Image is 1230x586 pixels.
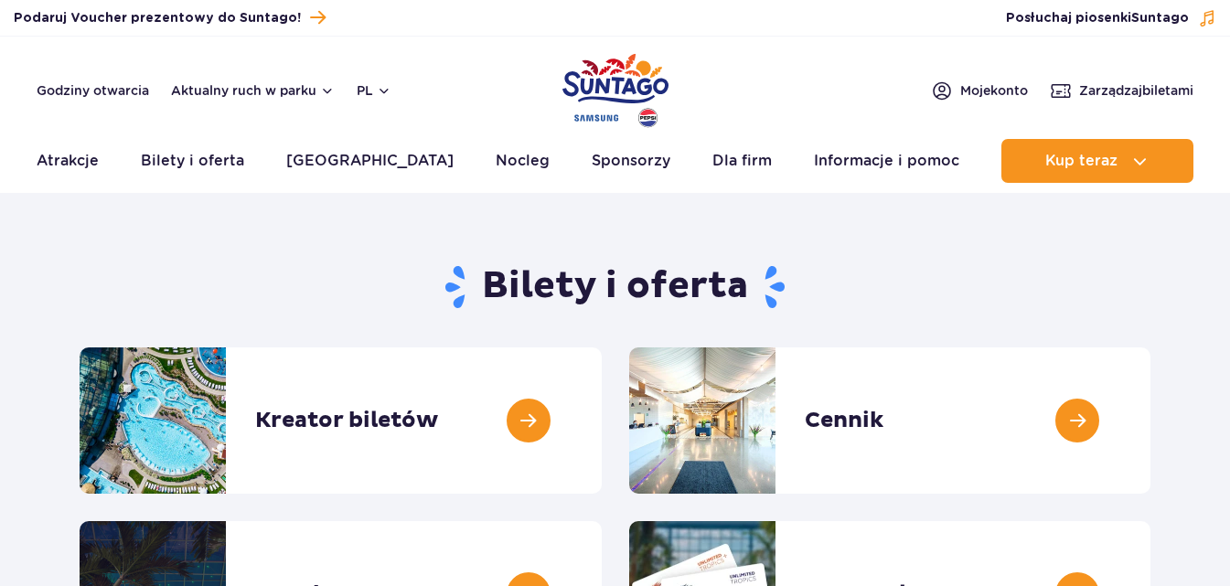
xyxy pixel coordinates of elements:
button: Posłuchaj piosenkiSuntago [1006,9,1216,27]
button: Kup teraz [1001,139,1193,183]
a: Park of Poland [562,46,668,130]
button: Aktualny ruch w parku [171,83,335,98]
a: Zarządzajbiletami [1050,80,1193,101]
h1: Bilety i oferta [80,263,1150,311]
a: Nocleg [496,139,550,183]
a: Bilety i oferta [141,139,244,183]
a: [GEOGRAPHIC_DATA] [286,139,454,183]
span: Posłuchaj piosenki [1006,9,1189,27]
a: Sponsorzy [592,139,670,183]
span: Zarządzaj biletami [1079,81,1193,100]
span: Moje konto [960,81,1028,100]
span: Kup teraz [1045,153,1118,169]
span: Podaruj Voucher prezentowy do Suntago! [14,9,301,27]
span: Suntago [1131,12,1189,25]
a: Dla firm [712,139,772,183]
a: Informacje i pomoc [814,139,959,183]
a: Atrakcje [37,139,99,183]
a: Mojekonto [931,80,1028,101]
a: Podaruj Voucher prezentowy do Suntago! [14,5,326,30]
a: Godziny otwarcia [37,81,149,100]
button: pl [357,81,391,100]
